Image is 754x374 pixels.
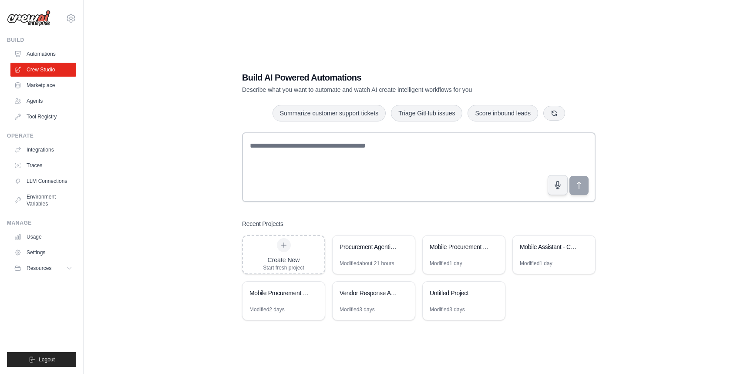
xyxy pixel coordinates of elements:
div: Mobile Procurement Workflow [GEOGRAPHIC_DATA] [249,289,309,297]
a: Integrations [10,143,76,157]
button: Triage GitHub issues [391,105,462,121]
button: Click to speak your automation idea [548,175,568,195]
div: Build [7,37,76,44]
button: Get new suggestions [543,106,565,121]
div: Mobile Assistant - Complete Automation with Zapier Integration [520,243,579,251]
div: Modified about 21 hours [340,260,394,267]
button: Resources [10,261,76,275]
span: Logout [39,356,55,363]
div: Modified 1 day [520,260,552,267]
div: Manage [7,219,76,226]
div: Modified 3 days [430,306,465,313]
button: Summarize customer support tickets [273,105,386,121]
div: Procurement Agentic System [340,243,399,251]
h3: Recent Projects [242,219,283,228]
a: Tool Registry [10,110,76,124]
div: Untitled Project [430,289,489,297]
a: Automations [10,47,76,61]
a: Agents [10,94,76,108]
div: Create New [263,256,304,264]
div: Vendor Response Agent [340,289,399,297]
button: Logout [7,352,76,367]
a: Traces [10,158,76,172]
p: Describe what you want to automate and watch AI create intelligent workflows for you [242,85,535,94]
div: Start fresh project [263,264,304,271]
div: Modified 2 days [249,306,285,313]
span: Resources [27,265,51,272]
a: Environment Variables [10,190,76,211]
div: Modified 3 days [340,306,375,313]
button: Score inbound leads [468,105,538,121]
a: Usage [10,230,76,244]
a: Crew Studio [10,63,76,77]
h1: Build AI Powered Automations [242,71,535,84]
div: Mobile Procurement Agentic [430,243,489,251]
img: Logo [7,10,50,27]
div: Modified 1 day [430,260,462,267]
a: Marketplace [10,78,76,92]
a: Settings [10,246,76,259]
div: Operate [7,132,76,139]
a: LLM Connections [10,174,76,188]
